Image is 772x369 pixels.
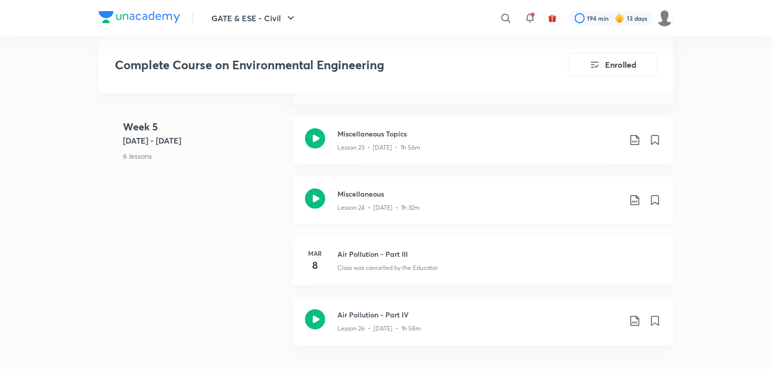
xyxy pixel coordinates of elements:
p: 6 lessons [123,150,285,161]
h6: Mar [305,249,325,258]
h4: 8 [305,258,325,273]
img: Company Logo [99,11,180,23]
h5: [DATE] - [DATE] [123,134,285,146]
h3: Miscellaneous [337,189,621,199]
h3: Air Pollution - Part III [337,249,661,259]
img: avatar [548,14,557,23]
h3: Air Pollution - Part IV [337,309,621,320]
a: Mar8Air Pollution - Part IIIClass was cancelled by the Educator [293,237,673,297]
p: Lesson 26 • [DATE] • 1h 58m [337,324,421,333]
button: Enrolled [568,53,657,77]
a: Air Pollution - Part IVLesson 26 • [DATE] • 1h 58m [293,297,673,357]
h3: Miscellaneous Topics [337,128,621,139]
button: GATE & ESE - Civil [205,8,303,28]
button: avatar [544,10,561,26]
a: Company Logo [99,11,180,26]
img: Anjali kumari [656,10,673,27]
h3: Complete Course on Environmental Engineering [115,58,511,72]
p: Class was cancelled by the Educator [337,263,438,272]
a: Miscellaneous TopicsLesson 23 • [DATE] • 1h 56m [293,116,673,176]
p: Lesson 24 • [DATE] • 1h 32m [337,203,420,212]
img: streak [615,13,625,23]
a: MiscellaneousLesson 24 • [DATE] • 1h 32m [293,176,673,237]
p: Lesson 23 • [DATE] • 1h 56m [337,143,420,152]
h4: Week 5 [123,119,285,134]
